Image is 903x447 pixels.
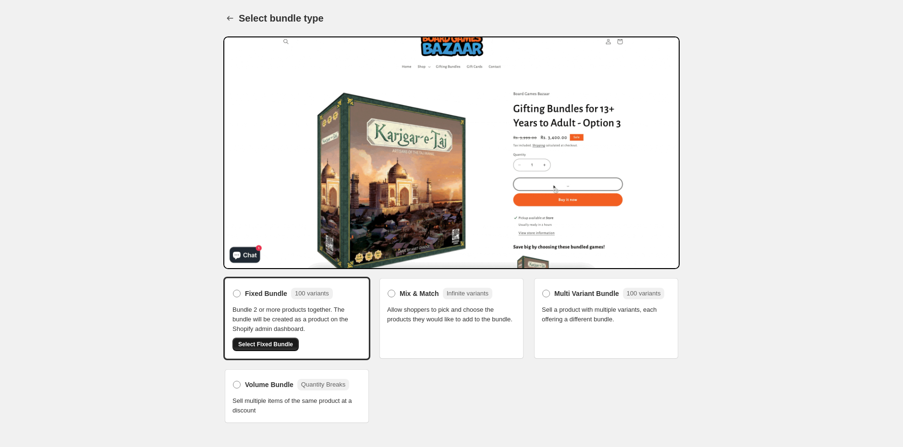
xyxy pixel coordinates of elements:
span: Quantity Breaks [301,381,346,388]
span: Mix & Match [400,289,439,298]
span: Multi Variant Bundle [554,289,619,298]
span: Bundle 2 or more products together. The bundle will be created as a product on the Shopify admin ... [232,305,361,334]
span: Volume Bundle [245,380,293,389]
span: Sell multiple items of the same product at a discount [232,396,361,415]
span: Select Fixed Bundle [238,341,293,348]
span: Infinite variants [447,290,488,297]
span: Allow shoppers to pick and choose the products they would like to add to the bundle. [387,305,516,324]
button: Select Fixed Bundle [232,338,299,351]
span: Fixed Bundle [245,289,287,298]
img: Bundle Preview [223,36,680,269]
span: 100 variants [627,290,661,297]
span: Sell a product with multiple variants, each offering a different bundle. [542,305,671,324]
span: 100 variants [295,290,329,297]
button: Back [223,12,237,25]
h1: Select bundle type [239,12,324,24]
